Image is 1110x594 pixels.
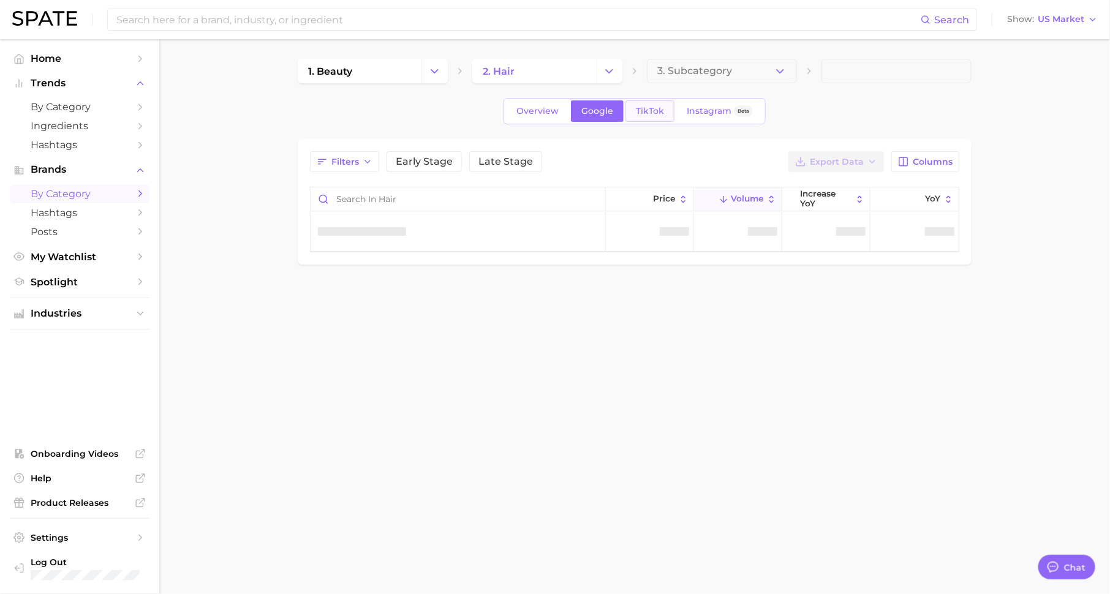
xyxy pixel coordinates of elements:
span: YoY [926,194,941,204]
a: Settings [10,528,149,547]
button: Volume [694,187,782,211]
button: 3. Subcategory [647,59,797,83]
button: Columns [891,151,959,172]
span: by Category [31,188,129,200]
span: by Category [31,101,129,113]
span: Product Releases [31,497,129,508]
span: Brands [31,164,129,175]
span: 3. Subcategory [657,66,732,77]
span: Early Stage [396,157,453,167]
span: Columns [913,157,953,167]
button: Export Data [788,151,884,172]
span: TikTok [636,106,664,116]
button: YoY [870,187,959,211]
input: Search in hair [311,187,605,211]
span: 1. beauty [308,66,352,77]
button: Price [606,187,694,211]
span: Ingredients [31,120,129,132]
span: Instagram [687,106,731,116]
a: 1. beauty [298,59,421,83]
span: Trends [31,78,129,89]
a: 2. hair [472,59,596,83]
span: Show [1007,16,1034,23]
span: Export Data [810,157,864,167]
span: US Market [1038,16,1084,23]
span: Industries [31,308,129,319]
span: Price [654,194,676,204]
span: Posts [31,226,129,238]
a: Home [10,49,149,68]
span: Help [31,473,129,484]
button: Trends [10,74,149,92]
a: Google [571,100,624,122]
a: TikTok [625,100,674,122]
span: My Watchlist [31,251,129,263]
button: Industries [10,304,149,323]
a: Overview [506,100,569,122]
a: My Watchlist [10,247,149,266]
span: Filters [331,157,359,167]
span: Spotlight [31,276,129,288]
span: Beta [738,106,749,116]
a: Hashtags [10,203,149,222]
a: by Category [10,184,149,203]
a: Spotlight [10,273,149,291]
button: Filters [310,151,379,172]
span: Search [934,14,969,26]
a: Onboarding Videos [10,445,149,463]
span: Onboarding Videos [31,448,129,459]
a: Product Releases [10,494,149,512]
span: Late Stage [478,157,533,167]
a: by Category [10,97,149,116]
span: Log Out [31,557,140,568]
span: increase YoY [801,189,852,208]
a: Ingredients [10,116,149,135]
input: Search here for a brand, industry, or ingredient [115,9,921,30]
button: increase YoY [782,187,870,211]
button: Brands [10,160,149,179]
a: Help [10,469,149,487]
a: Log out. Currently logged in with e-mail hannah@spate.nyc. [10,553,149,585]
a: InstagramBeta [676,100,763,122]
img: SPATE [12,11,77,26]
span: Overview [516,106,559,116]
button: ShowUS Market [1004,12,1101,28]
button: Change Category [421,59,448,83]
a: Posts [10,222,149,241]
span: Hashtags [31,207,129,219]
span: Hashtags [31,139,129,151]
span: Volume [731,194,764,204]
span: Google [581,106,613,116]
span: Home [31,53,129,64]
span: Settings [31,532,129,543]
button: Change Category [596,59,622,83]
span: 2. hair [483,66,515,77]
a: Hashtags [10,135,149,154]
